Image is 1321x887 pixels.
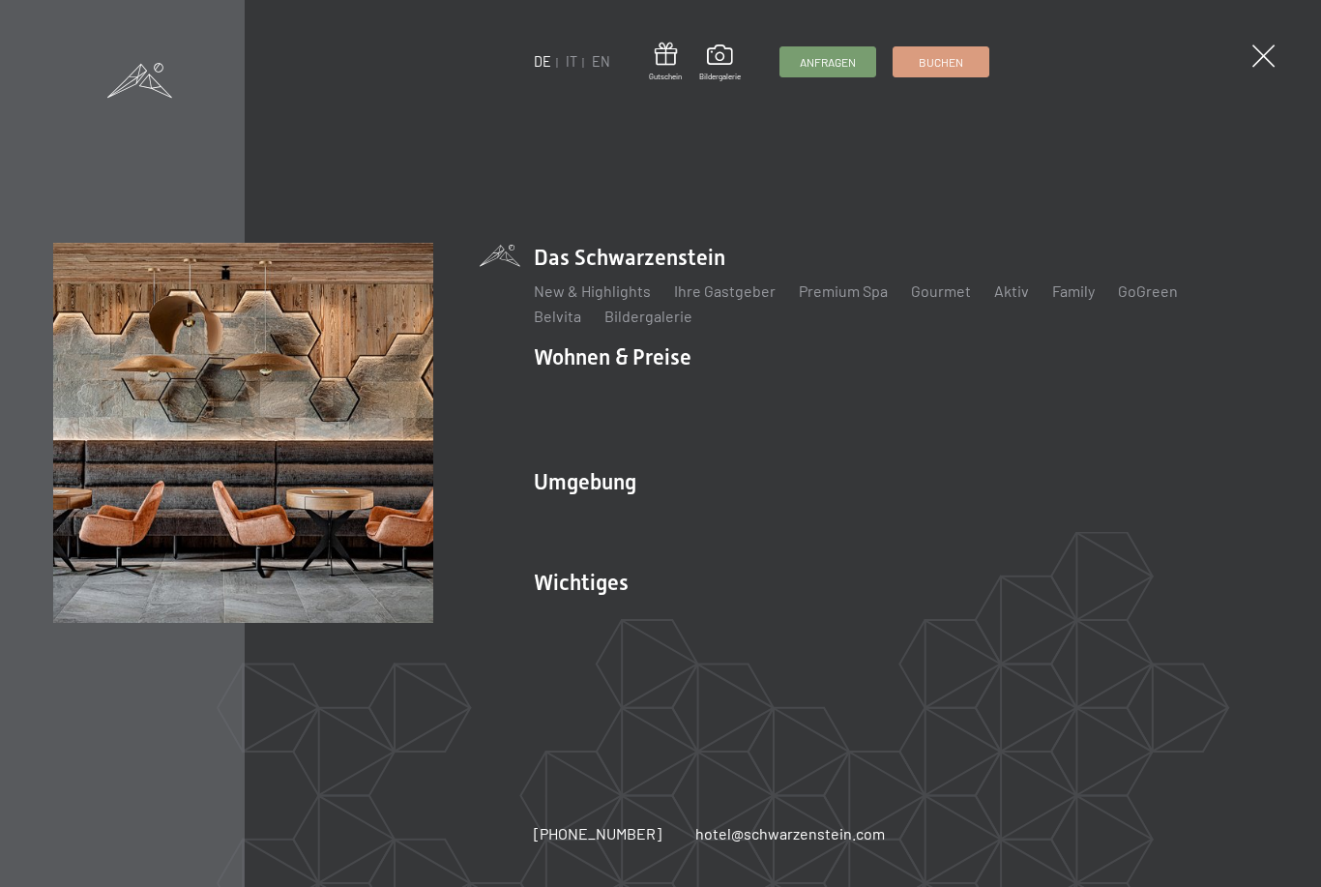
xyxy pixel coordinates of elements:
[919,54,963,71] span: Buchen
[604,307,692,325] a: Bildergalerie
[1118,281,1178,300] a: GoGreen
[911,281,971,300] a: Gourmet
[649,72,682,82] span: Gutschein
[534,281,651,300] a: New & Highlights
[649,43,682,82] a: Gutschein
[894,47,988,76] a: Buchen
[566,53,577,70] a: IT
[534,53,551,70] a: DE
[799,281,888,300] a: Premium Spa
[699,44,741,81] a: Bildergalerie
[994,281,1029,300] a: Aktiv
[592,53,610,70] a: EN
[534,307,581,325] a: Belvita
[780,47,875,76] a: Anfragen
[534,823,661,844] a: [PHONE_NUMBER]
[674,281,776,300] a: Ihre Gastgeber
[695,823,885,844] a: hotel@schwarzenstein.com
[699,72,741,82] span: Bildergalerie
[53,243,433,623] img: Wellnesshotels - Bar - Spieltische - Kinderunterhaltung
[800,54,856,71] span: Anfragen
[1052,281,1095,300] a: Family
[534,824,661,843] span: [PHONE_NUMBER]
